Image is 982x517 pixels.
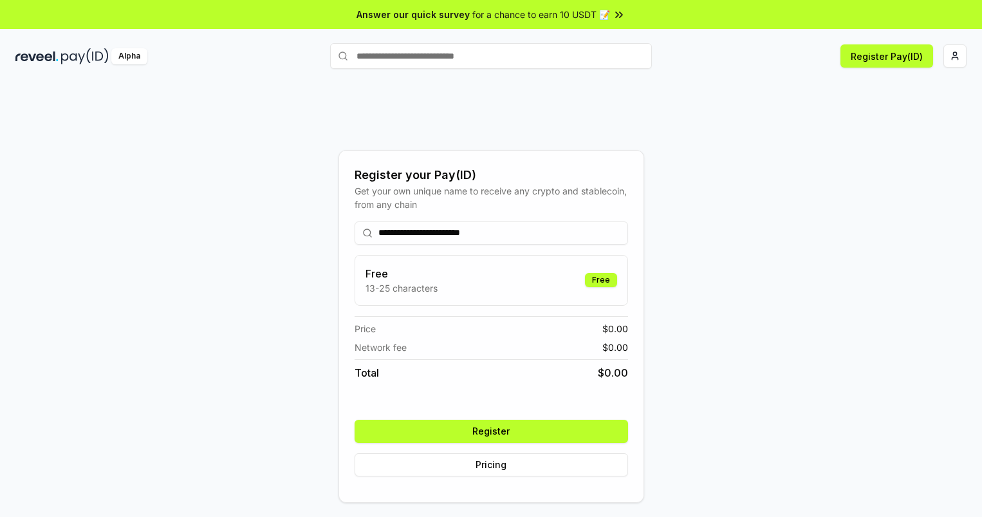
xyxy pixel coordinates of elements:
[355,184,628,211] div: Get your own unique name to receive any crypto and stablecoin, from any chain
[602,322,628,335] span: $ 0.00
[61,48,109,64] img: pay_id
[355,341,407,354] span: Network fee
[355,322,376,335] span: Price
[366,281,438,295] p: 13-25 characters
[355,420,628,443] button: Register
[366,266,438,281] h3: Free
[15,48,59,64] img: reveel_dark
[585,273,617,287] div: Free
[840,44,933,68] button: Register Pay(ID)
[355,453,628,476] button: Pricing
[355,365,379,381] span: Total
[111,48,147,64] div: Alpha
[355,166,628,184] div: Register your Pay(ID)
[598,365,628,381] span: $ 0.00
[357,8,470,21] span: Answer our quick survey
[472,8,610,21] span: for a chance to earn 10 USDT 📝
[602,341,628,354] span: $ 0.00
